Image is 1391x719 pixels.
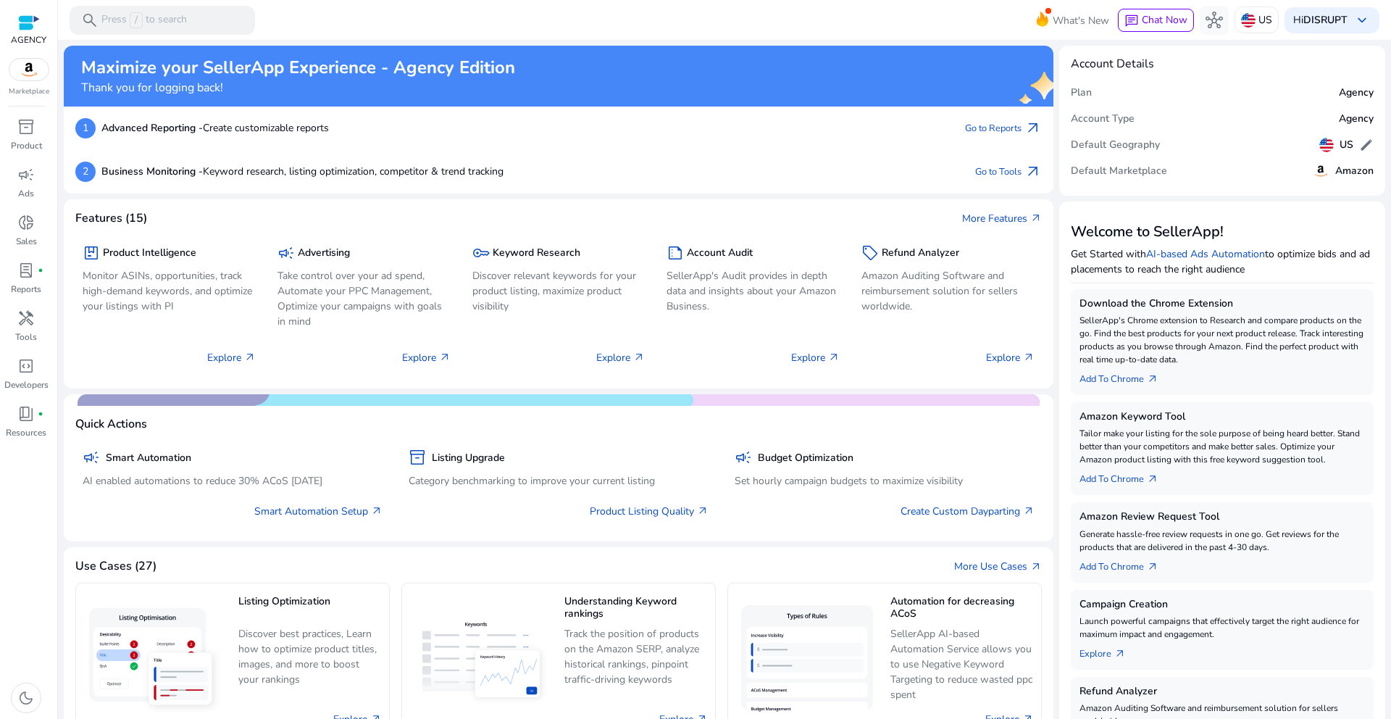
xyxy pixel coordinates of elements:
[890,596,1034,621] h5: Automation for decreasing ACoS
[1200,6,1229,35] button: hub
[1079,314,1365,366] p: SellerApp's Chrome extension to Research and compare products on the go. Find the best products f...
[975,162,1042,182] a: Go to Toolsarrow_outward
[81,12,99,29] span: search
[962,211,1042,226] a: More Featuresarrow_outward
[1071,165,1167,178] h5: Default Marketplace
[564,596,708,621] h5: Understanding Keyword rankings
[75,162,96,182] p: 2
[1071,87,1092,99] h5: Plan
[11,33,46,46] p: AGENCY
[432,452,505,465] h5: Listing Upgrade
[371,505,383,517] span: arrow_outward
[758,452,853,465] h5: Budget Optimization
[11,139,42,152] p: Product
[15,331,37,344] p: Tools
[1312,162,1329,180] img: amazon.svg
[103,247,196,259] h5: Product Intelligence
[75,212,147,225] h4: Features (15)
[75,118,96,138] p: 1
[1079,599,1365,611] h5: Campaign Creation
[238,596,382,621] h5: Listing Optimization
[11,283,41,296] p: Reports
[1353,12,1371,29] span: keyboard_arrow_down
[1079,641,1137,661] a: Explorearrow_outward
[101,120,329,136] p: Create customizable reports
[17,689,35,707] span: dark_mode
[9,59,49,80] img: amazon.svg
[17,405,35,423] span: book_4
[409,449,426,466] span: inventory_2
[6,426,46,439] p: Resources
[439,352,451,363] span: arrow_outward
[238,626,382,688] p: Discover best practices, Learn how to optimize product titles, images, and more to boost your ran...
[402,350,451,365] p: Explore
[954,559,1042,574] a: More Use Casesarrow_outward
[828,352,840,363] span: arrow_outward
[1339,87,1374,99] h5: Agency
[472,244,490,262] span: key
[1335,165,1374,178] h5: Amazon
[1147,473,1158,485] span: arrow_outward
[493,247,580,259] h5: Keyword Research
[1079,466,1170,486] a: Add To Chrome
[667,244,684,262] span: summarize
[1206,12,1223,29] span: hub
[1147,373,1158,385] span: arrow_outward
[298,247,350,259] h5: Advertising
[17,262,35,279] span: lab_profile
[17,166,35,183] span: campaign
[101,121,203,135] b: Advanced Reporting -
[9,86,49,97] p: Marketplace
[1030,212,1042,224] span: arrow_outward
[1142,13,1187,27] span: Chat Now
[1293,15,1348,25] p: Hi
[697,505,709,517] span: arrow_outward
[38,411,43,417] span: fiber_manual_record
[106,452,191,465] h5: Smart Automation
[1079,366,1170,386] a: Add To Chrome
[17,309,35,327] span: handyman
[1118,9,1194,32] button: chatChat Now
[1359,138,1374,152] span: edit
[75,560,156,573] h4: Use Cases (27)
[1340,139,1353,151] h5: US
[1079,686,1365,698] h5: Refund Analyzer
[1071,223,1374,241] h3: Welcome to SellerApp!
[254,504,383,519] a: Smart Automation Setup
[472,268,646,314] p: Discover relevant keywords for your product listing, maximize product visibility
[1079,298,1365,310] h5: Download the Chrome Extension
[83,473,383,489] p: AI enabled automations to reduce 30% ACoS [DATE]
[882,247,959,259] h5: Refund Analyzer
[1079,528,1365,554] p: Generate hassle-free review requests in one go. Get reviews for the products that are delivered i...
[633,352,645,363] span: arrow_outward
[1079,615,1365,641] p: Launch powerful campaigns that effectively target the right audience for maximum impact and engag...
[861,268,1035,314] p: Amazon Auditing Software and reimbursement solution for sellers worldwide.
[596,350,645,365] p: Explore
[38,267,43,273] span: fiber_manual_record
[277,268,451,329] p: Take control over your ad spend, Automate your PPC Management, Optimize your campaigns with goals...
[667,268,840,314] p: SellerApp's Audit provides in depth data and insights about your Amazon Business.
[1023,505,1035,517] span: arrow_outward
[16,235,37,248] p: Sales
[83,449,100,466] span: campaign
[1071,57,1154,71] h4: Account Details
[791,350,840,365] p: Explore
[1024,163,1042,180] span: arrow_outward
[17,357,35,375] span: code_blocks
[861,244,879,262] span: sell
[1071,139,1160,151] h5: Default Geography
[81,57,515,78] h2: Maximize your SellerApp Experience - Agency Edition
[101,164,504,179] p: Keyword research, listing optimization, competitor & trend tracking
[1071,113,1135,125] h5: Account Type
[18,187,34,200] p: Ads
[83,244,100,262] span: package
[1024,120,1042,137] span: arrow_outward
[1053,8,1109,33] span: What's New
[1319,138,1334,152] img: us.svg
[1241,13,1256,28] img: us.svg
[4,378,49,391] p: Developers
[409,611,553,710] img: Understanding Keyword rankings
[17,214,35,231] span: donut_small
[564,626,708,688] p: Track the position of products on the Amazon SERP, analyze historical rankings, pinpoint traffic-...
[1258,7,1272,33] p: US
